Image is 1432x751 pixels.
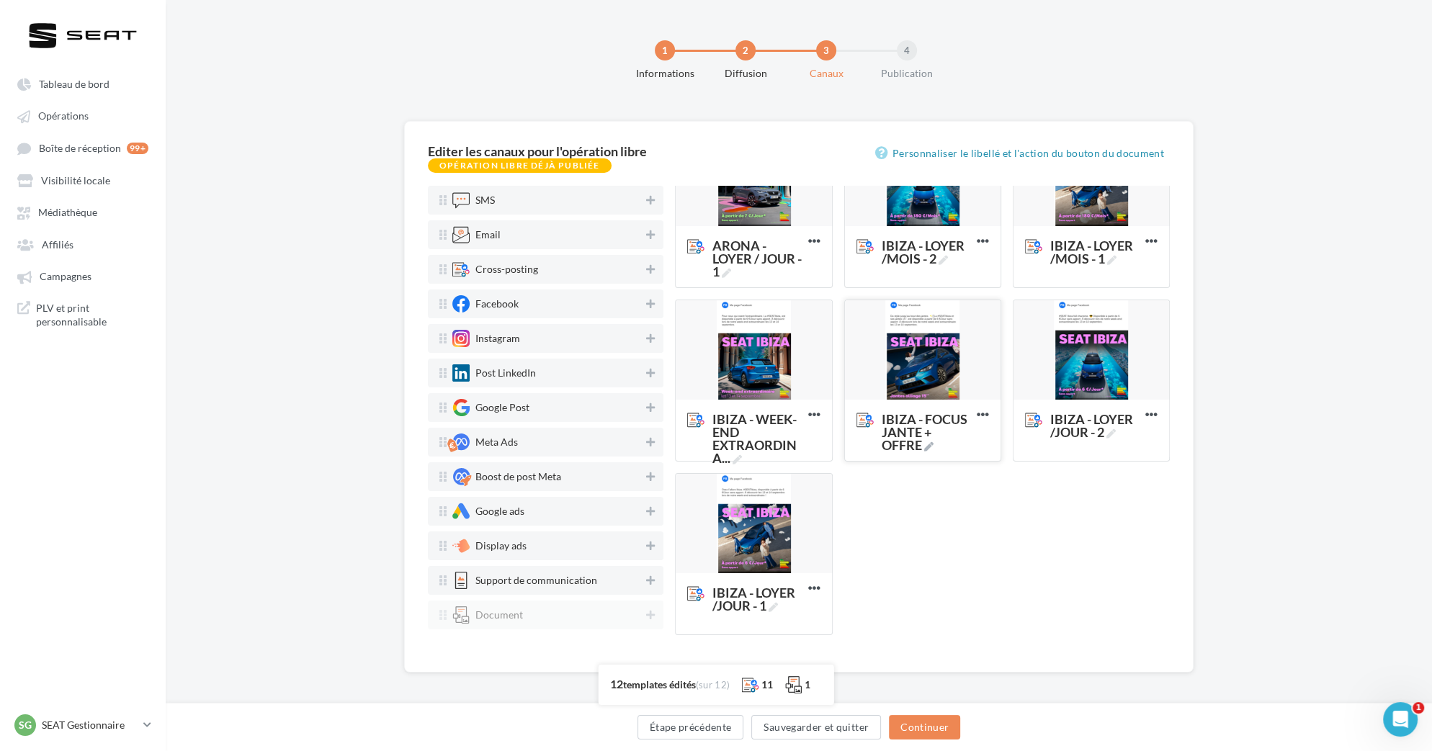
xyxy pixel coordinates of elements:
span: IBIZA - LOYER /MOIS - 2 [856,239,977,255]
div: Opération libre déjà publiée [428,158,612,173]
span: ARONA - LOYER / JOUR - 1 [687,239,807,255]
button: Étape précédente [637,715,744,739]
div: Support de communication [475,575,597,585]
a: Visibilité locale [9,167,157,193]
div: Cross-posting [475,264,538,274]
span: 12 [610,677,623,691]
div: Meta Ads [475,437,518,447]
div: 1 [655,40,675,60]
a: Personnaliser le libellé et l'action du bouton du document [875,145,1170,162]
div: Editer les canaux pour l'opération libre [428,145,647,158]
div: Display ads [475,541,527,551]
span: Boîte de réception [39,142,121,154]
div: 1 [805,678,810,692]
p: SEAT Gestionnaire [42,718,138,732]
a: SG SEAT Gestionnaire [12,711,154,739]
iframe: Intercom live chat [1383,702,1418,737]
span: IBIZA - LOYER /JOUR - 1 [687,586,807,602]
div: 4 [897,40,917,60]
div: Google Post [475,403,529,413]
button: Sauvegarder et quitter [751,715,881,739]
span: IBIZA - LOYER /MOIS - 1 [1050,239,1140,265]
span: SG [19,718,32,732]
div: Post LinkedIn [475,368,536,378]
a: Affiliés [9,231,157,257]
div: 3 [816,40,836,60]
a: Médiathèque [9,199,157,225]
div: Boost de post Meta [475,472,561,482]
span: IBIZA - FOCUS JANTE + OFFRE [856,413,977,428]
div: Diffusion [699,66,792,81]
a: Boîte de réception 99+ [9,135,157,161]
span: ARONA - LOYER / JOUR - 1 [712,239,802,278]
span: IBIZA - FOCUS JANTE + OFFRE [882,413,971,451]
span: IBIZA - LOYER /MOIS - 1 [1025,239,1145,255]
a: PLV et print personnalisable [9,295,157,335]
a: Tableau de bord [9,71,157,96]
a: Opérations [9,102,157,128]
span: IBIZA - LOYER /MOIS - 2 [882,239,971,265]
span: PLV et print personnalisable [36,301,148,329]
span: Opérations [38,110,89,122]
span: templates édités [623,678,696,691]
span: 1 [1413,702,1424,714]
span: IBIZA - WEEK-END EXTRAORDINAIRE [687,413,807,428]
span: Tableau de bord [39,78,109,90]
div: SMS [475,195,495,205]
span: (sur 12) [696,679,730,691]
div: Email [475,230,501,240]
span: Campagnes [40,271,91,283]
div: Publication [861,66,953,81]
div: Canaux [780,66,872,81]
span: IBIZA - LOYER /JOUR - 2 [1025,413,1145,428]
div: Informations [619,66,711,81]
span: IBIZA - LOYER /JOUR - 2 [1050,413,1140,439]
button: Continuer [889,715,960,739]
div: 2 [735,40,756,60]
div: Facebook [475,299,519,309]
div: 11 [761,678,773,692]
a: Campagnes [9,263,157,289]
span: Visibilité locale [41,174,110,186]
span: Médiathèque [38,207,97,219]
div: 99+ [127,143,148,154]
span: IBIZA - WEEK-END EXTRAORDINA [712,413,802,464]
span: Affiliés [42,238,73,251]
div: Google ads [475,506,524,516]
div: Instagram [475,333,520,343]
span: IBIZA - LOYER /JOUR - 1 [712,586,802,612]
